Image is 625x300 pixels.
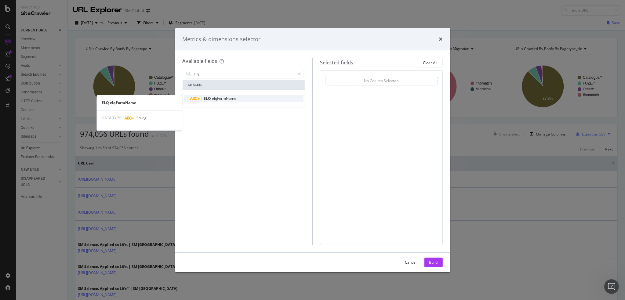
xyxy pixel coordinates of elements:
[183,58,217,64] div: Available fields
[212,96,237,101] span: elqFormName
[204,96,212,101] span: ELQ
[423,60,438,65] div: Clear All
[429,260,438,265] div: Build
[424,258,443,267] button: Build
[320,59,353,66] div: Selected fields
[175,28,450,272] div: modal
[183,35,261,43] div: Metrics & dimensions selector
[183,80,305,90] div: All fields
[400,258,422,267] button: Cancel
[193,69,295,78] input: Search by field name
[405,260,417,265] div: Cancel
[418,58,443,67] button: Clear All
[604,279,619,294] iframe: Intercom live chat
[364,78,398,83] div: No Column Selected
[439,35,443,43] div: times
[97,100,182,105] div: ELQ elqFormName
